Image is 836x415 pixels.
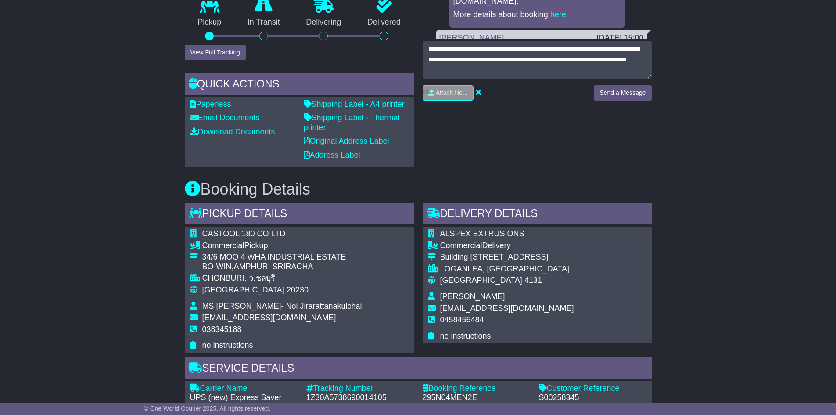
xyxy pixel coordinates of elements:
[306,384,414,393] div: Tracking Number
[354,18,414,27] p: Delivered
[185,203,414,227] div: Pickup Details
[423,203,652,227] div: Delivery Details
[304,151,360,159] a: Address Label
[304,100,405,108] a: Shipping Label - A4 printer
[190,100,231,108] a: Paperless
[539,384,646,393] div: Customer Reference
[440,292,505,301] span: [PERSON_NAME]
[293,18,355,27] p: Delivering
[234,18,293,27] p: In Transit
[440,304,574,313] span: [EMAIL_ADDRESS][DOMAIN_NAME]
[539,393,646,403] div: S00258345
[304,137,389,145] a: Original Address Label
[423,384,530,393] div: Booking Reference
[453,10,621,20] p: More details about booking: .
[440,241,482,250] span: Commercial
[287,285,309,294] span: 20230
[190,113,260,122] a: Email Documents
[594,85,651,101] button: Send a Message
[440,332,491,340] span: no instructions
[440,229,524,238] span: ALSPEX EXTRUSIONS
[185,357,652,381] div: Service Details
[185,180,652,198] h3: Booking Details
[144,405,271,412] span: © One World Courier 2025. All rights reserved.
[440,276,522,285] span: [GEOGRAPHIC_DATA]
[185,45,246,60] button: View Full Tracking
[304,113,400,132] a: Shipping Label - Thermal printer
[440,241,574,251] div: Delivery
[202,262,362,272] div: BO-WIN,AMPHUR, SRIRACHA
[202,313,336,322] span: [EMAIL_ADDRESS][DOMAIN_NAME]
[202,241,362,251] div: Pickup
[306,393,414,403] div: 1Z30A5738690014105
[524,276,542,285] span: 4131
[202,285,284,294] span: [GEOGRAPHIC_DATA]
[185,18,235,27] p: Pickup
[190,393,298,412] div: UPS (new) Express Saver Import
[550,10,566,19] a: here
[202,241,244,250] span: Commercial
[440,264,574,274] div: LOGANLEA, [GEOGRAPHIC_DATA]
[185,73,414,97] div: Quick Actions
[440,315,484,324] span: 0458455484
[202,274,362,283] div: CHONBURI, จ.ชลบุรี
[597,33,644,43] div: [DATE] 15:00
[202,302,362,310] span: MS [PERSON_NAME]- Noi Jirarattanakulchai
[202,341,253,350] span: no instructions
[190,384,298,393] div: Carrier Name
[440,253,574,262] div: Building [STREET_ADDRESS]
[423,393,530,403] div: 295N04MEN2E
[439,33,504,42] a: [PERSON_NAME]
[202,253,362,262] div: 34/6 MOO 4 WHA INDUSTRIAL ESTATE
[202,325,242,334] span: 038345188
[202,229,286,238] span: CASTOOL 180 CO LTD
[190,127,275,136] a: Download Documents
